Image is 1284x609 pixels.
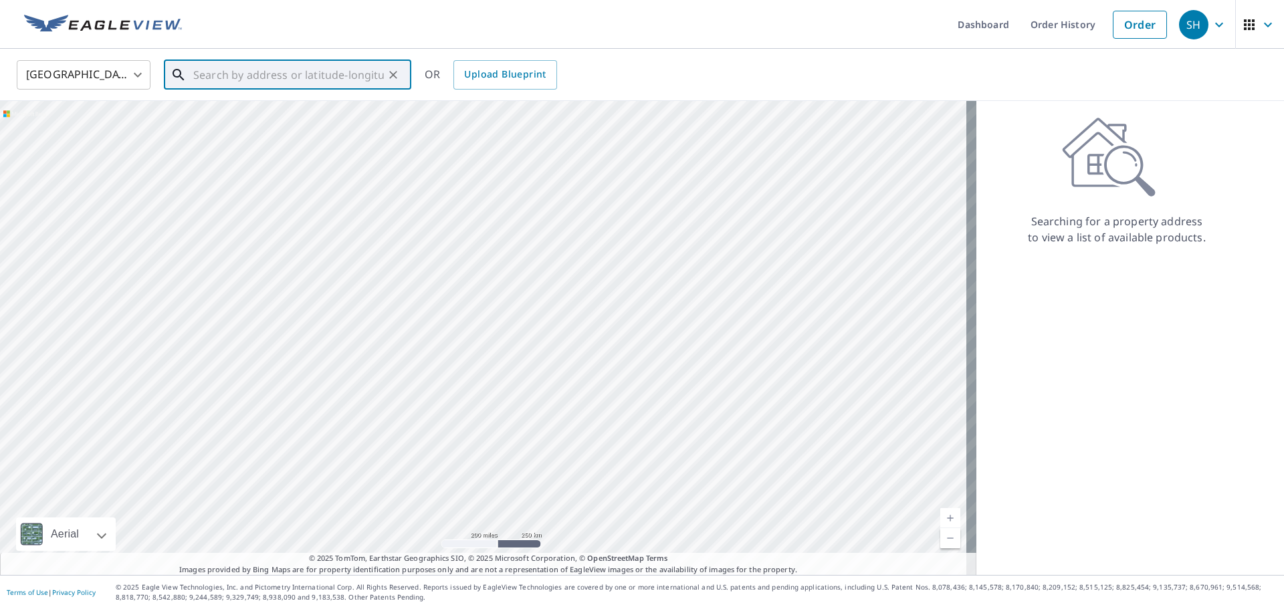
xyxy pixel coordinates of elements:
[425,60,557,90] div: OR
[940,508,960,528] a: Current Level 5, Zoom In
[7,588,96,596] p: |
[453,60,556,90] a: Upload Blueprint
[309,553,668,564] span: © 2025 TomTom, Earthstar Geographics SIO, © 2025 Microsoft Corporation, ©
[646,553,668,563] a: Terms
[52,588,96,597] a: Privacy Policy
[940,528,960,548] a: Current Level 5, Zoom Out
[587,553,643,563] a: OpenStreetMap
[47,517,83,551] div: Aerial
[1113,11,1167,39] a: Order
[1179,10,1208,39] div: SH
[24,15,182,35] img: EV Logo
[193,56,384,94] input: Search by address or latitude-longitude
[116,582,1277,602] p: © 2025 Eagle View Technologies, Inc. and Pictometry International Corp. All Rights Reserved. Repo...
[7,588,48,597] a: Terms of Use
[384,66,403,84] button: Clear
[464,66,546,83] span: Upload Blueprint
[16,517,116,551] div: Aerial
[1027,213,1206,245] p: Searching for a property address to view a list of available products.
[17,56,150,94] div: [GEOGRAPHIC_DATA]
